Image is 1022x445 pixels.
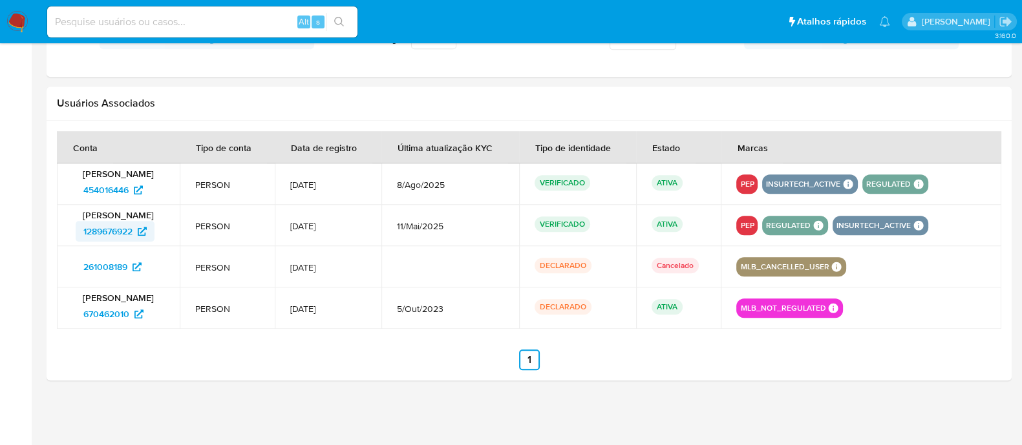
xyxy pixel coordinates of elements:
input: Pesquise usuários ou casos... [47,14,357,30]
h2: Usuários Associados [57,97,1001,110]
span: Alt [299,16,309,28]
a: Notificações [879,16,890,27]
span: s [316,16,320,28]
span: 3.160.0 [994,30,1016,41]
span: Atalhos rápidos [797,15,866,28]
button: search-icon [326,13,352,31]
a: Sair [999,15,1012,28]
p: anna.almeida@mercadopago.com.br [921,16,994,28]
